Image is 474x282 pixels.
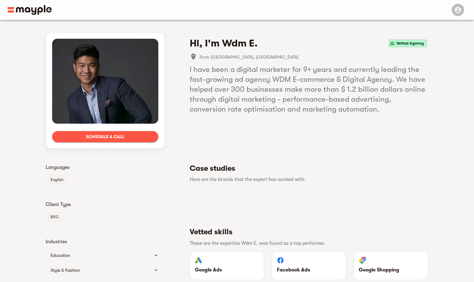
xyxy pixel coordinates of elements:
[46,238,165,245] p: Industries
[47,213,62,221] span: B2C
[46,248,165,263] div: Education
[190,176,423,183] p: Here are the brands that the expert has worked with.
[190,163,423,173] h5: Case studies
[394,40,427,47] span: Vetted Agency
[448,7,467,12] span: Menu
[46,201,165,208] p: Client Type
[7,5,52,15] img: Main logo
[46,263,165,278] div: Style & Fashion
[51,267,149,274] div: Style & Fashion
[195,266,259,274] p: Google Ads
[359,266,423,274] p: Google Shopping
[190,227,423,237] h5: Vetted skills
[190,37,258,50] h4: Hi, I'm Wdm E.
[200,53,428,61] span: From [GEOGRAPHIC_DATA], [GEOGRAPHIC_DATA]
[46,164,165,171] p: Languages
[47,176,67,183] span: English
[190,64,428,114] h5: I have been a digital marketer for 9+ years and currently leading the fast-growing ad agency WDM ...
[190,240,423,247] p: These are the expertise Wdm E. was found as a top performer.
[52,131,158,142] button: Schedule a call
[277,266,341,274] p: Facebook Ads
[57,133,153,140] span: Schedule a call
[51,252,149,259] div: Education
